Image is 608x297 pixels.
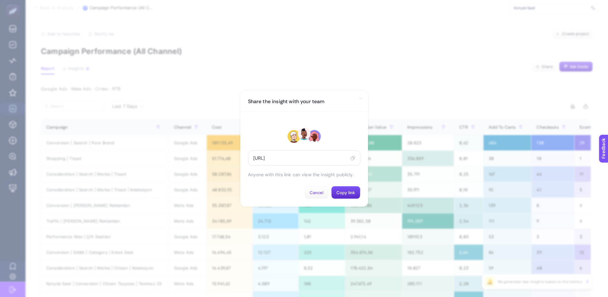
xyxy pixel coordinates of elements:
span: Cancel [310,190,324,195]
button: Copy link [331,186,360,199]
h1: Share the insight with your team [248,98,325,104]
span: Feedback [4,2,24,7]
span: Copy link [336,190,355,195]
img: avatar-group2.png [288,127,321,143]
button: Cancel [304,186,329,199]
span: [URL] [253,156,348,161]
p: Anyone with this link can view the insight publicly. [248,171,360,179]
